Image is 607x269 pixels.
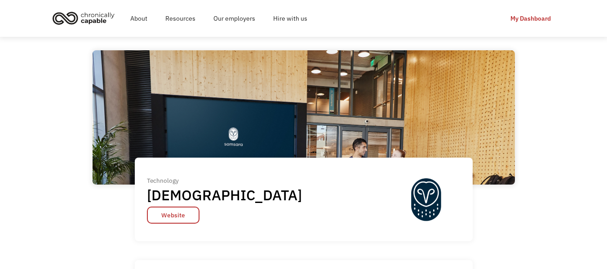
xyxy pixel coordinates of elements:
[147,186,302,204] h1: [DEMOGRAPHIC_DATA]
[147,207,199,224] a: Website
[504,11,558,26] a: My Dashboard
[264,4,316,33] a: Hire with us
[121,4,156,33] a: About
[147,175,308,186] div: Technology
[204,4,264,33] a: Our employers
[50,8,121,28] a: home
[510,13,551,24] div: My Dashboard
[156,4,204,33] a: Resources
[50,8,117,28] img: Chronically Capable logo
